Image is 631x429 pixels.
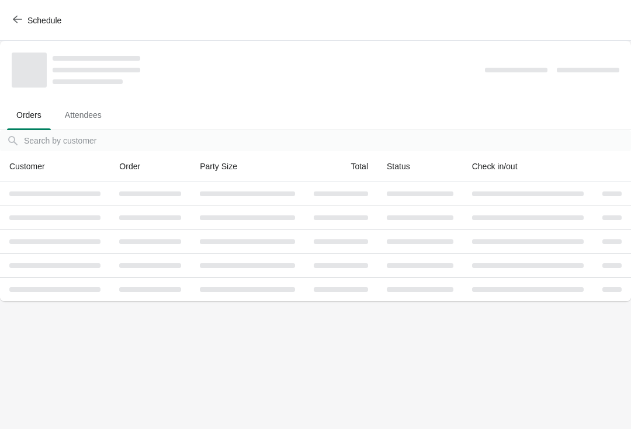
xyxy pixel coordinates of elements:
[27,16,61,25] span: Schedule
[304,151,377,182] th: Total
[56,104,111,125] span: Attendees
[377,151,463,182] th: Status
[190,151,304,182] th: Party Size
[7,104,51,125] span: Orders
[110,151,190,182] th: Order
[23,130,631,151] input: Search by customer
[463,151,593,182] th: Check in/out
[6,10,71,31] button: Schedule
